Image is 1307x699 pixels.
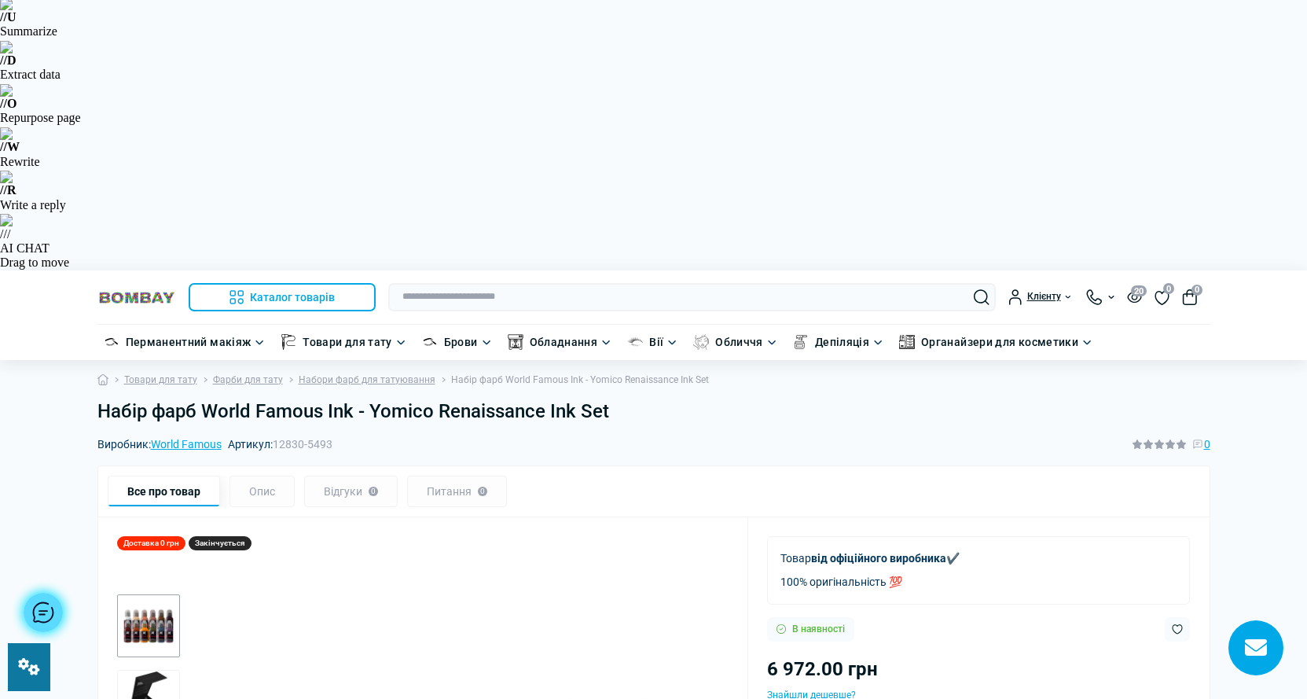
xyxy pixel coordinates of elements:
p: 100% оригінальність 💯 [780,573,960,590]
img: Вії [627,334,643,350]
img: Обладнання [508,334,523,350]
div: 1 / 3 [117,594,180,657]
a: World Famous [151,438,222,451]
a: Брови [444,333,478,351]
li: Набір фарб World Famous Ink - Yomico Renaissance Ink Set [435,373,709,388]
p: Товар ✔️ [780,550,960,567]
a: Вії [649,333,663,351]
span: 20 [1131,285,1147,296]
div: Опис [229,476,295,507]
a: 0 [1155,288,1169,305]
span: 12830-5493 [273,438,332,451]
a: Набори фарб для татуювання [299,373,435,388]
img: BOMBAY [97,290,176,305]
a: Фарби для тату [213,373,283,388]
button: 0 [1182,289,1198,305]
span: Артикул: [228,439,332,450]
img: Депіляція [793,334,809,350]
div: В наявності [767,617,854,642]
img: Перманентний макіяж [104,334,119,350]
img: Органайзери для косметики [899,334,915,350]
div: Все про товар [108,476,220,507]
span: 0 [1191,285,1202,296]
span: 0 [1163,283,1174,294]
button: Wishlist button [1165,617,1190,642]
button: 20 [1127,290,1142,304]
span: 6 972.00 грн [767,658,878,680]
a: Товари для тату [303,333,391,351]
button: Search [974,289,989,305]
a: Обладнання [530,333,598,351]
a: Товари для тату [124,373,197,388]
div: Закінчується [189,536,251,550]
img: Обличчя [693,334,709,350]
img: Товари для тату [281,334,296,350]
a: Обличчя [715,333,763,351]
nav: breadcrumb [97,360,1210,400]
img: Набір фарб World Famous Ink - Yomico Renaissance Ink Set [117,594,180,657]
span: 0 [1204,436,1210,453]
div: Відгуки [304,476,398,507]
img: Брови [422,334,438,350]
div: Доставка 0 грн [117,536,185,550]
button: Каталог товарів [189,283,376,311]
a: Перманентний макіяж [126,333,251,351]
div: Питання [407,476,507,507]
a: Органайзери для косметики [921,333,1078,351]
a: Депіляція [815,333,869,351]
h1: Набір фарб World Famous Ink - Yomico Renaissance Ink Set [97,400,1210,423]
span: Виробник: [97,439,222,450]
b: від офіційного виробника [811,552,946,565]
